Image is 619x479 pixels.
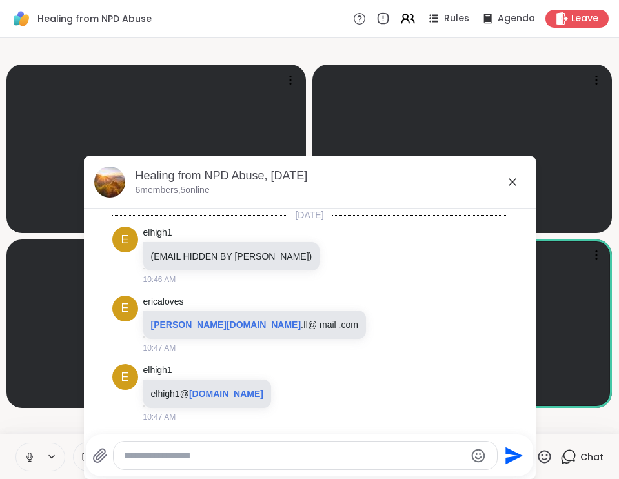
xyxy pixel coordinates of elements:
span: Healing from NPD Abuse [37,12,152,25]
span: [DATE] [287,209,331,221]
a: [DOMAIN_NAME] [189,389,263,399]
span: e [121,369,128,386]
p: elhigh1@ [151,387,263,400]
div: Healing from NPD Abuse, [DATE] [136,168,525,184]
span: 10:47 AM [143,342,176,354]
span: Chat [580,451,604,464]
p: .fl@ mail .com [151,318,358,331]
span: Rules [444,12,469,25]
p: (EMAIL HIDDEN BY [PERSON_NAME]) [151,250,312,263]
p: 6 members, 5 online [136,184,210,197]
a: ericaloves [143,296,184,309]
span: e [121,300,128,317]
span: 10:46 AM [143,274,176,285]
img: ShareWell Logomark [10,8,32,30]
span: e [121,231,128,249]
a: [PERSON_NAME][DOMAIN_NAME] [151,320,301,330]
span: Leave [571,12,598,25]
span: 10:47 AM [143,411,176,423]
span: Agenda [498,12,535,25]
a: elhigh1 [143,364,172,377]
img: Healing from NPD Abuse, Oct 11 [94,167,125,198]
a: elhigh1 [143,227,172,239]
